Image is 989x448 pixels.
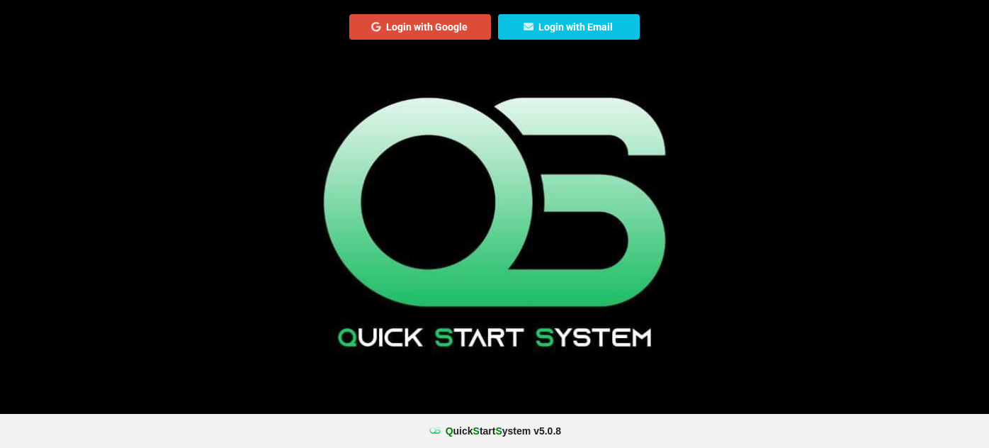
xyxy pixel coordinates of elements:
button: Login with Google [349,14,491,40]
span: Q [446,425,453,437]
button: Login with Email [498,14,640,40]
span: S [473,425,480,437]
b: uick tart ystem v 5.0.8 [446,424,561,438]
img: favicon.ico [428,424,442,438]
span: S [495,425,502,437]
